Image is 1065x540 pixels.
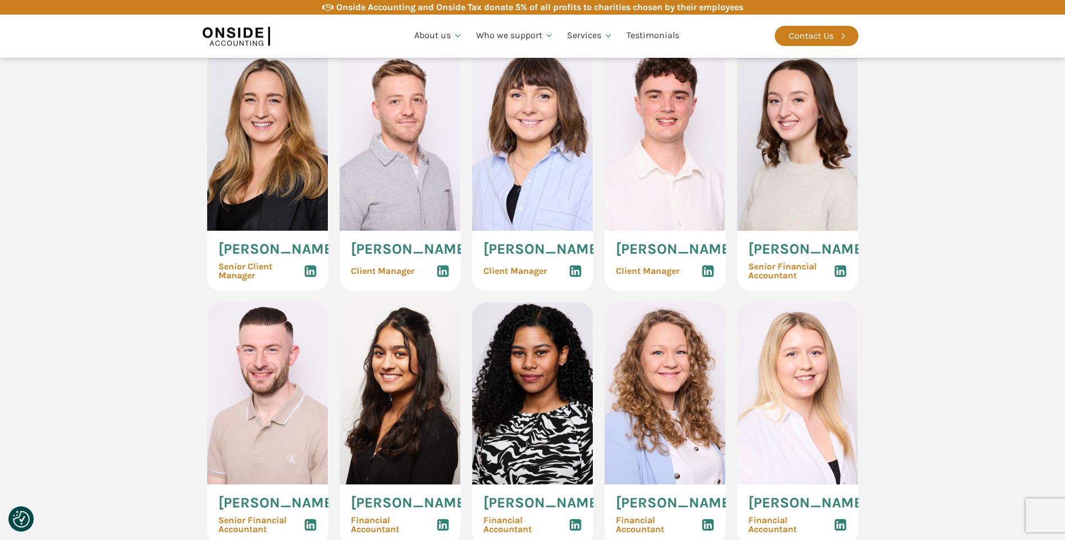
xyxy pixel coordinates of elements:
[560,17,620,55] a: Services
[620,17,686,55] a: Testimonials
[483,267,547,276] span: Client Manager
[775,26,858,46] a: Contact Us
[483,242,602,257] span: [PERSON_NAME]
[351,516,436,534] span: Financial Accountant
[483,496,602,510] span: [PERSON_NAME]
[351,242,470,257] span: [PERSON_NAME]
[616,242,735,257] span: [PERSON_NAME]
[789,29,834,43] div: Contact Us
[748,516,834,534] span: Financial Accountant
[13,511,30,528] img: Revisit consent button
[483,516,569,534] span: Financial Accountant
[218,242,337,257] span: [PERSON_NAME]
[469,17,561,55] a: Who we support
[748,496,867,510] span: [PERSON_NAME]
[218,496,337,510] span: [PERSON_NAME]
[616,267,679,276] span: Client Manager
[13,511,30,528] button: Consent Preferences
[218,262,304,280] span: Senior Client Manager
[218,516,304,534] span: Senior Financial Accountant
[408,17,469,55] a: About us
[616,516,701,534] span: Financial Accountant
[351,496,470,510] span: [PERSON_NAME]
[616,496,735,510] span: [PERSON_NAME]
[351,267,414,276] span: Client Manager
[748,242,867,257] span: [PERSON_NAME]
[203,23,270,49] img: Onside Accounting
[748,262,834,280] span: Senior Financial Accountant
